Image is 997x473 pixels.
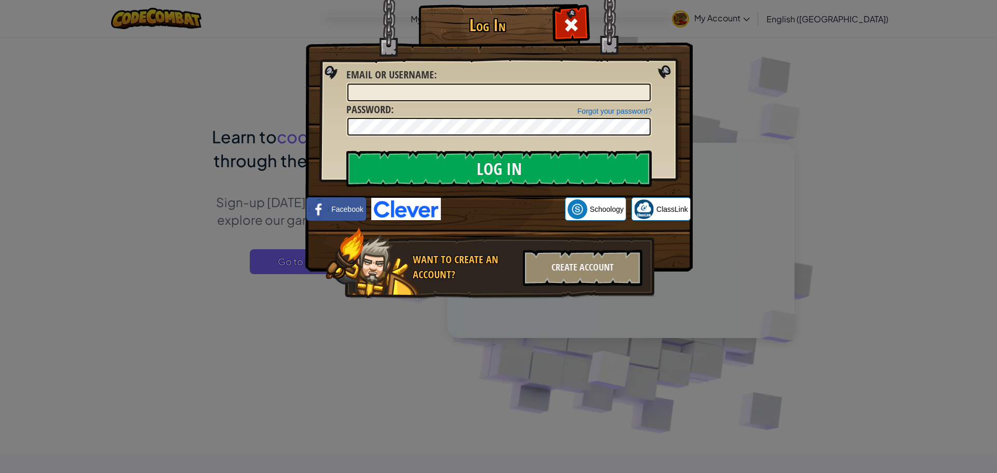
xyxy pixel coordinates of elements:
div: Want to create an account? [413,252,517,282]
label: : [346,102,394,117]
span: ClassLink [656,204,688,214]
label: : [346,67,437,83]
img: schoology.png [568,199,587,219]
input: Log In [346,151,652,187]
span: Schoology [590,204,624,214]
span: Email or Username [346,67,434,82]
span: Password [346,102,391,116]
div: Create Account [523,250,642,286]
h1: Log In [421,16,554,34]
span: Facebook [331,204,363,214]
iframe: Sign in with Google Button [441,198,565,221]
a: Forgot your password? [577,107,652,115]
img: clever-logo-blue.png [371,198,441,220]
img: facebook_small.png [309,199,329,219]
img: classlink-logo-small.png [634,199,654,219]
